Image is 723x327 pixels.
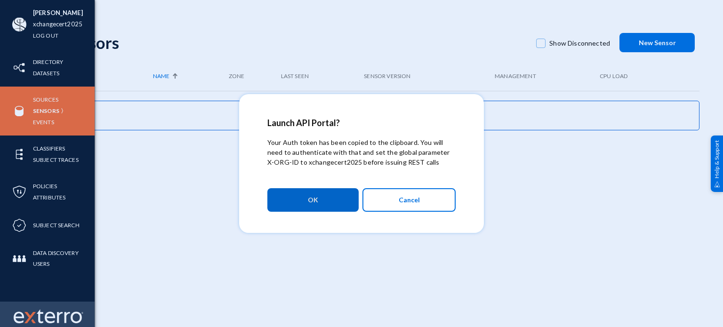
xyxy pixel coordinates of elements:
span: Cancel [399,192,420,208]
span: OK [308,191,318,208]
button: OK [267,188,359,212]
p: Your Auth token has been copied to the clipboard. You will need to authenticate with that and set... [267,137,456,167]
button: Cancel [362,188,456,212]
h2: Launch API Portal? [267,118,456,128]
